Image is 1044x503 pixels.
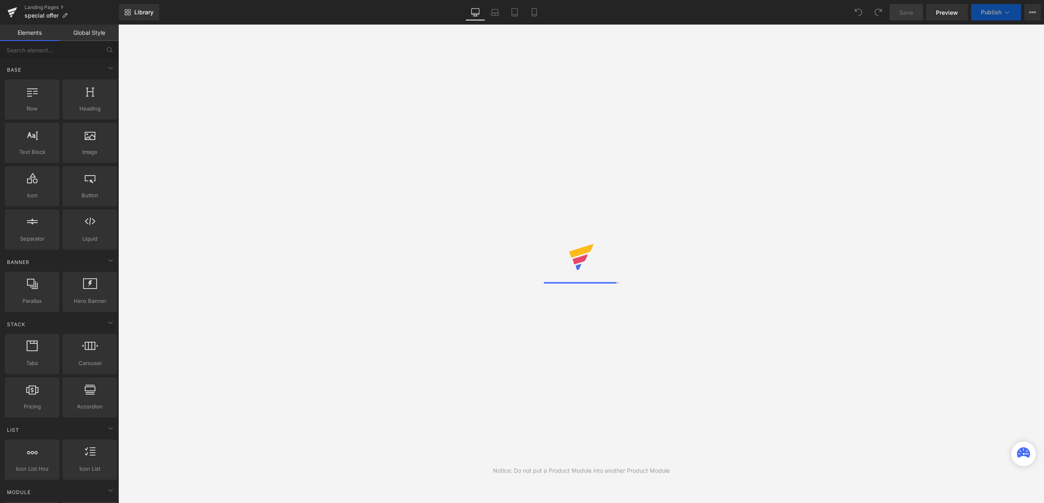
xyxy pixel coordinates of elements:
[524,4,544,20] a: Mobile
[505,4,524,20] a: Tablet
[6,488,32,496] span: Module
[65,235,115,243] span: Liquid
[899,8,913,17] span: Save
[7,465,57,473] span: Icon List Hoz
[65,148,115,156] span: Image
[7,235,57,243] span: Separator
[6,426,20,434] span: List
[466,4,485,20] a: Desktop
[971,4,1021,20] button: Publish
[59,25,119,41] a: Global Style
[65,402,115,411] span: Accordion
[7,402,57,411] span: Pricing
[485,4,505,20] a: Laptop
[119,4,159,20] a: New Library
[7,297,57,305] span: Parallax
[7,191,57,200] span: Icon
[65,465,115,473] span: Icon List
[7,359,57,368] span: Tabs
[25,12,59,19] span: special offer
[493,466,670,475] div: Notice: Do not put a Product Module into another Product Module
[926,4,968,20] a: Preview
[65,359,115,368] span: Carousel
[6,66,22,74] span: Base
[65,297,115,305] span: Hero Banner
[981,9,1001,16] span: Publish
[6,258,30,266] span: Banner
[7,104,57,113] span: Row
[1024,4,1041,20] button: More
[870,4,886,20] button: Redo
[7,148,57,156] span: Text Block
[65,104,115,113] span: Heading
[936,8,958,17] span: Preview
[6,320,26,328] span: Stack
[850,4,867,20] button: Undo
[134,9,154,16] span: Library
[65,191,115,200] span: Button
[25,4,119,11] a: Landing Pages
